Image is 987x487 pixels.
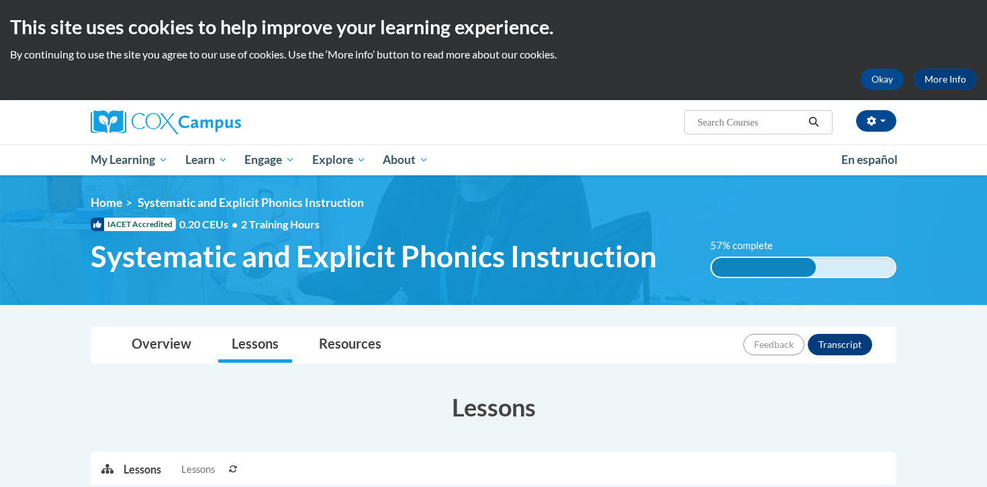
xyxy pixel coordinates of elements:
[91,110,346,134] a: Cox Campus
[91,238,657,274] span: Systematic and Explicit Phonics Instruction
[181,462,215,477] span: Lessons
[91,152,168,168] span: My Learning
[743,334,804,355] button: Feedback
[305,327,395,363] a: Resources
[124,462,161,477] p: Lessons
[303,144,375,175] a: Explore
[232,218,238,230] span: •
[185,152,228,168] span: Learn
[91,390,896,424] h3: Lessons
[241,218,320,230] span: 2 Training Hours
[179,217,241,232] span: 0.20 CEUs
[244,152,295,168] span: Engage
[833,146,906,174] a: En español
[218,327,292,363] a: Lessons
[804,114,824,130] button: Search
[383,152,428,168] span: About
[82,144,177,175] a: My Learning
[118,327,205,363] a: Overview
[841,152,898,167] span: En español
[138,195,364,210] span: Systematic and Explicit Phonics Instruction
[312,152,366,168] span: Explore
[696,114,804,130] input: Search Courses
[10,47,977,62] p: By continuing to use the site you agree to our use of cookies. Use the ‘More info’ button to read...
[91,110,241,134] img: Cox Campus
[375,144,438,175] a: About
[710,238,788,253] label: 57% complete
[914,69,977,90] a: More Info
[70,144,916,175] div: Main menu
[808,334,872,355] button: Transcript
[236,144,303,175] a: Engage
[712,258,816,277] div: 57% complete
[10,13,977,40] h2: This site uses cookies to help improve your learning experience.
[856,110,896,132] button: Account Settings
[177,144,236,175] a: Learn
[91,218,176,231] span: IACET Accredited
[861,69,904,90] button: Okay
[91,195,122,210] a: Home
